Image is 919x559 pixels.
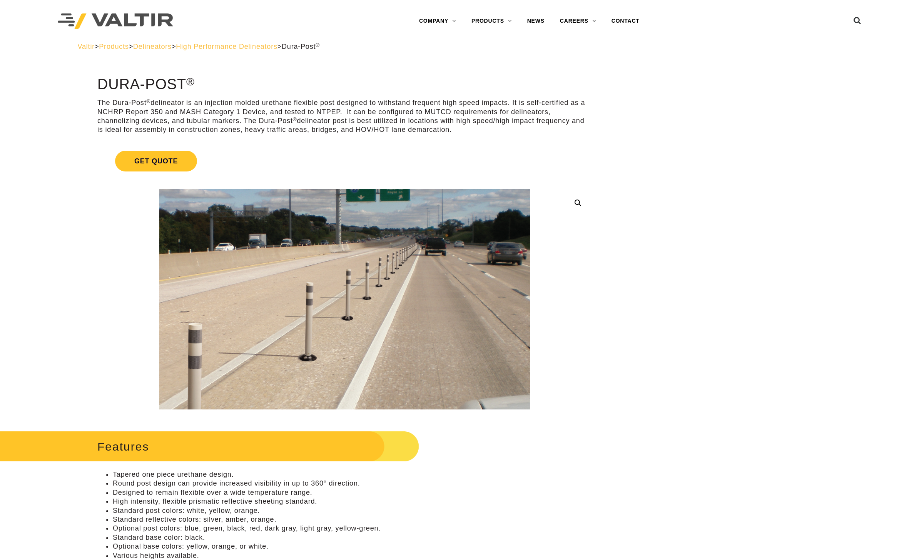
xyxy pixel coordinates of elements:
[115,151,197,171] span: Get Quote
[113,470,592,479] li: Tapered one piece urethane design.
[316,42,320,48] sup: ®
[113,488,592,497] li: Designed to remain flexible over a wide temperature range.
[97,77,592,93] h1: Dura-Post
[552,13,604,29] a: CAREERS
[99,43,129,50] a: Products
[133,43,172,50] a: Delineators
[176,43,277,50] a: High Performance Delineators
[293,116,297,122] sup: ®
[520,13,552,29] a: NEWS
[604,13,647,29] a: CONTACT
[113,497,592,506] li: High intensity, flexible prismatic reflective sheeting standard.
[282,43,320,50] span: Dura-Post
[113,515,592,524] li: Standard reflective colors: silver, amber, orange.
[78,42,842,51] div: > > > >
[78,43,95,50] a: Valtir
[464,13,520,29] a: PRODUCTS
[113,524,592,533] li: Optional post colors: blue, green, black, red, dark gray, light gray, yellow-green.
[97,141,592,181] a: Get Quote
[571,196,585,210] a: 🔍
[113,533,592,542] li: Standard base color: black.
[411,13,464,29] a: COMPANY
[113,506,592,515] li: Standard post colors: white, yellow, orange.
[58,13,173,29] img: Valtir
[97,98,592,135] p: The Dura-Post delineator is an injection molded urethane flexible post designed to withstand freq...
[146,98,150,104] sup: ®
[113,479,592,488] li: Round post design can provide increased visibility in up to 360° direction.
[113,542,592,551] li: Optional base colors: yellow, orange, or white.
[186,75,195,88] sup: ®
